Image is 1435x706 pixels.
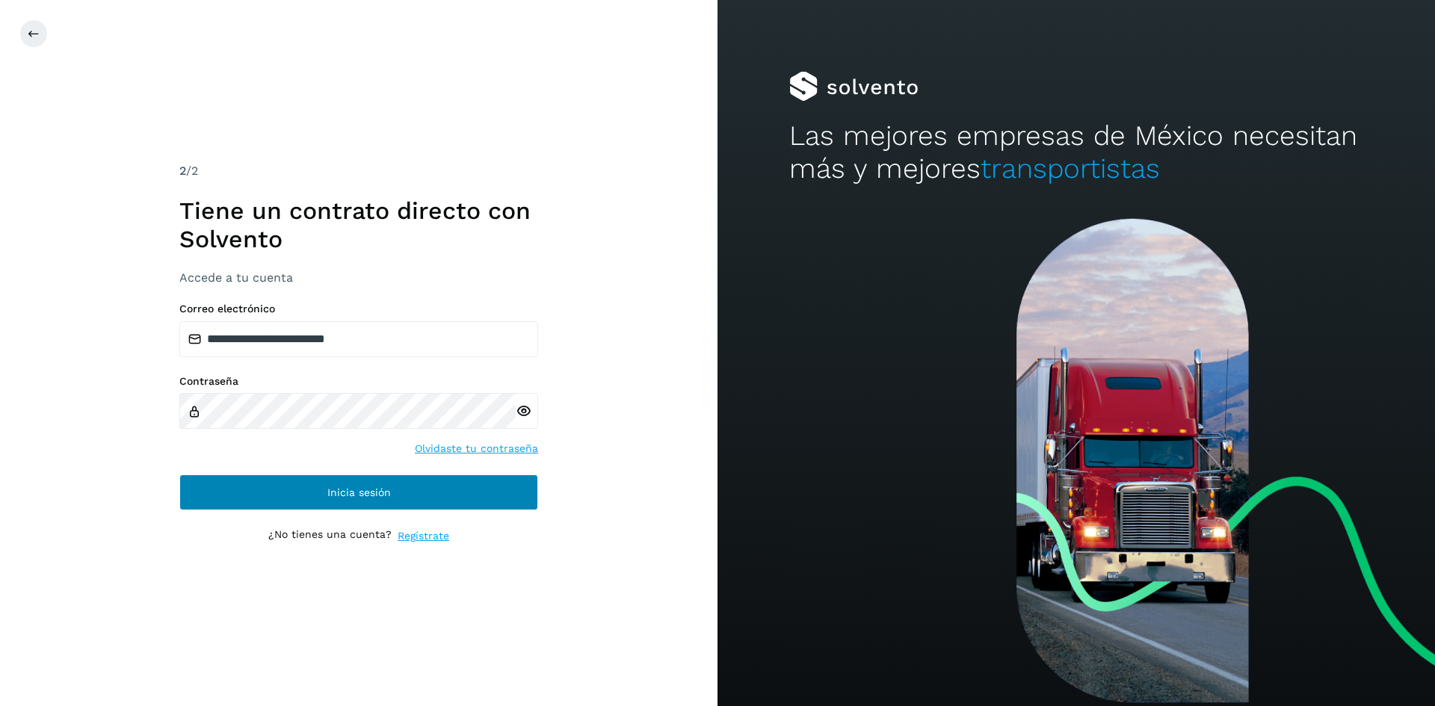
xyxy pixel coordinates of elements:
h1: Tiene un contrato directo con Solvento [179,196,538,254]
div: /2 [179,162,538,180]
a: Regístrate [398,528,449,544]
p: ¿No tienes una cuenta? [268,528,392,544]
button: Inicia sesión [179,474,538,510]
label: Correo electrónico [179,303,538,315]
h2: Las mejores empresas de México necesitan más y mejores [789,120,1363,186]
h3: Accede a tu cuenta [179,270,538,285]
label: Contraseña [179,375,538,388]
span: transportistas [981,152,1160,185]
a: Olvidaste tu contraseña [415,441,538,456]
span: Inicia sesión [327,487,391,498]
span: 2 [179,164,186,178]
